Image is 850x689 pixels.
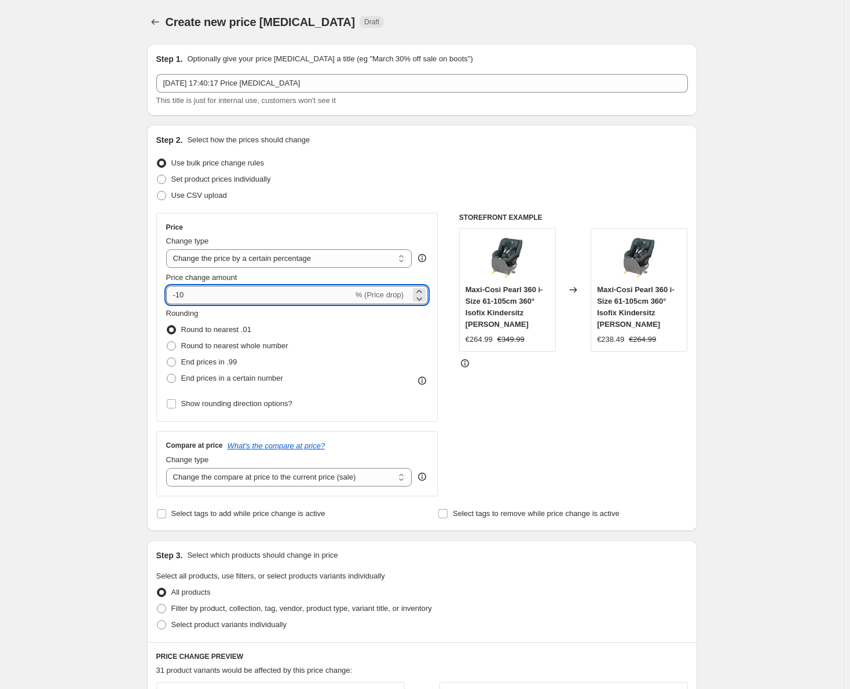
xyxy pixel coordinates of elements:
p: Select which products should change in price [187,550,338,561]
h2: Step 2. [156,134,183,146]
span: Change type [166,237,209,245]
span: Use bulk price change rules [171,159,264,167]
span: End prices in a certain number [181,374,283,382]
button: What's the compare at price? [228,441,325,450]
span: Select product variants individually [171,620,287,629]
span: Create new price [MEDICAL_DATA] [166,16,356,28]
span: Price change amount [166,273,237,282]
button: Price change jobs [147,14,163,30]
span: Use CSV upload [171,191,227,200]
span: Rounding [166,309,199,318]
span: Round to nearest whole number [181,341,288,350]
span: Round to nearest .01 [181,325,251,334]
span: 31 product variants would be affected by this price change: [156,666,353,675]
span: All products [171,588,211,596]
p: Optionally give your price [MEDICAL_DATA] a title (eg "March 30% off sale on boots") [187,53,472,65]
span: Select tags to remove while price change is active [453,509,620,518]
span: Select all products, use filters, or select products variants individually [156,572,385,580]
p: Select how the prices should change [187,134,310,146]
span: Maxi-Cosi Pearl 360 i-Size 61-105cm 360° Isofix Kindersitz [PERSON_NAME] [466,285,543,329]
strike: €349.99 [497,334,525,345]
h3: Compare at price [166,441,223,450]
div: help [416,252,428,264]
h6: PRICE CHANGE PREVIEW [156,652,688,661]
span: Set product prices individually [171,175,271,183]
div: help [416,471,428,482]
div: €264.99 [466,334,493,345]
img: 613bqU2fmFL_80x.jpg [616,234,662,281]
span: End prices in .99 [181,358,237,366]
input: 30% off holiday sale [156,74,688,93]
h3: Price [166,223,183,232]
h2: Step 3. [156,550,183,561]
img: 613bqU2fmFL_80x.jpg [484,234,530,281]
span: % (Price drop) [356,290,404,299]
span: Draft [364,17,379,27]
span: Show rounding direction options? [181,399,292,408]
strike: €264.99 [629,334,656,345]
input: -15 [166,286,353,304]
span: Filter by product, collection, tag, vendor, product type, variant title, or inventory [171,604,432,613]
h2: Step 1. [156,53,183,65]
span: Select tags to add while price change is active [171,509,325,518]
h6: STOREFRONT EXAMPLE [459,213,688,222]
div: €238.49 [597,334,624,345]
span: Change type [166,455,209,464]
span: Maxi-Cosi Pearl 360 i-Size 61-105cm 360° Isofix Kindersitz [PERSON_NAME] [597,285,675,329]
span: This title is just for internal use, customers won't see it [156,96,336,105]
